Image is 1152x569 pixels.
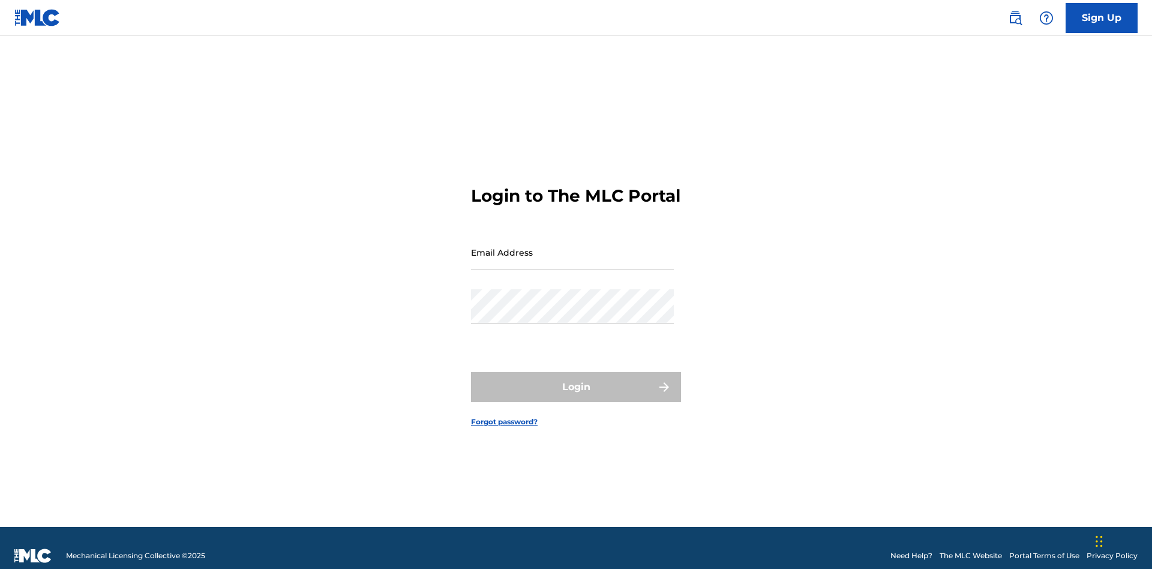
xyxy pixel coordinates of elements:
div: Help [1034,6,1058,30]
a: Public Search [1003,6,1027,30]
iframe: Chat Widget [1092,511,1152,569]
span: Mechanical Licensing Collective © 2025 [66,550,205,561]
img: MLC Logo [14,9,61,26]
img: logo [14,549,52,563]
a: The MLC Website [940,550,1002,561]
img: search [1008,11,1022,25]
a: Privacy Policy [1087,550,1138,561]
a: Portal Terms of Use [1009,550,1079,561]
a: Sign Up [1066,3,1138,33]
img: help [1039,11,1054,25]
div: Drag [1096,523,1103,559]
h3: Login to The MLC Portal [471,185,680,206]
a: Forgot password? [471,417,538,427]
a: Need Help? [890,550,932,561]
